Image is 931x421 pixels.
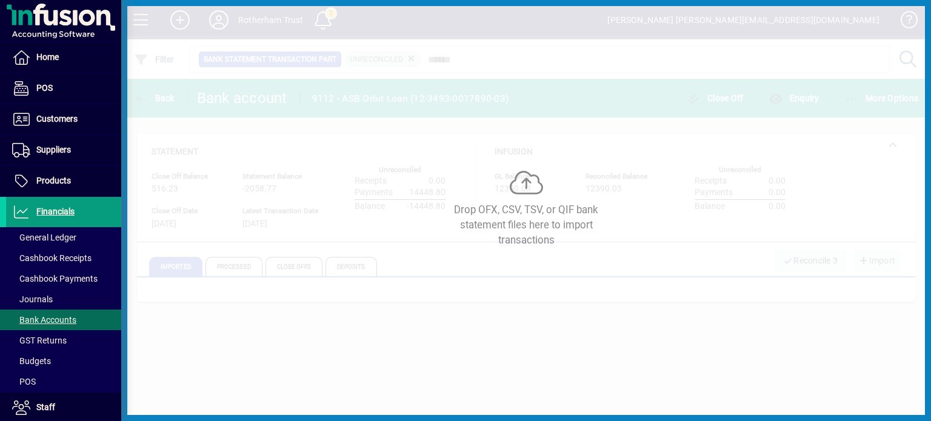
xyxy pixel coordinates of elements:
[6,248,121,268] a: Cashbook Receipts
[6,73,121,104] a: POS
[36,402,55,412] span: Staff
[6,330,121,351] a: GST Returns
[6,371,121,392] a: POS
[12,294,53,304] span: Journals
[12,377,36,386] span: POS
[6,310,121,330] a: Bank Accounts
[6,104,121,134] a: Customers
[12,336,67,345] span: GST Returns
[6,351,121,371] a: Budgets
[36,207,75,216] span: Financials
[6,135,121,165] a: Suppliers
[6,42,121,73] a: Home
[12,253,92,263] span: Cashbook Receipts
[12,274,98,283] span: Cashbook Payments
[36,145,71,154] span: Suppliers
[12,315,76,325] span: Bank Accounts
[12,356,51,366] span: Budgets
[6,268,121,289] a: Cashbook Payments
[6,166,121,196] a: Products
[36,114,78,124] span: Customers
[36,83,53,93] span: POS
[36,52,59,62] span: Home
[6,227,121,248] a: General Ledger
[12,233,76,242] span: General Ledger
[36,176,71,185] span: Products
[6,289,121,310] a: Journals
